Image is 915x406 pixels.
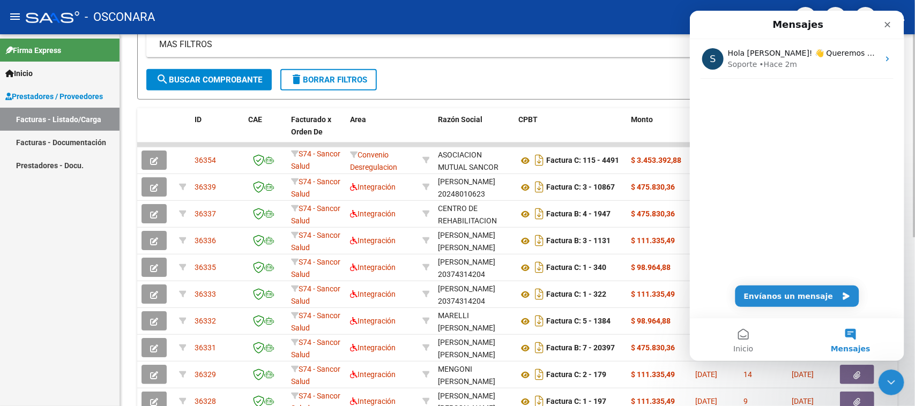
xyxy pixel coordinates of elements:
[291,284,340,305] span: S74 - Sancor Salud
[350,370,396,379] span: Integración
[70,48,108,59] div: • Hace 2m
[631,236,675,245] strong: $ 111.335,49
[438,256,510,279] div: 20374314204
[631,263,671,272] strong: $ 98.964,88
[291,231,340,252] span: S74 - Sancor Salud
[290,75,367,85] span: Borrar Filtros
[546,210,611,219] strong: Factura B: 4 - 1947
[438,283,510,305] div: 20374314204
[879,370,904,395] iframe: Intercom live chat
[350,183,396,191] span: Integración
[532,178,546,196] i: Descargar documento
[350,397,396,405] span: Integración
[350,151,397,171] span: Convenio Desregulacion
[743,397,748,405] span: 9
[438,256,495,268] div: [PERSON_NAME]
[350,209,396,218] span: Integración
[546,371,606,379] strong: Factura C: 2 - 179
[291,149,340,170] span: S74 - Sancor Salud
[438,176,510,198] div: 20248010623
[195,183,216,191] span: 36339
[159,39,863,50] mat-panel-title: MAS FILTROS
[438,363,510,386] div: 27358230607
[792,397,814,405] span: [DATE]
[438,310,510,334] div: MARELLI [PERSON_NAME]
[695,397,717,405] span: [DATE]
[631,183,675,191] strong: $ 475.830,36
[546,156,619,165] strong: Factura C: 115 - 4491
[350,343,396,352] span: Integración
[631,156,681,164] strong: $ 3.453.392,88
[156,73,169,86] mat-icon: search
[438,363,510,388] div: MENGONI [PERSON_NAME]
[438,229,510,254] div: [PERSON_NAME] [PERSON_NAME]
[546,317,611,326] strong: Factura C: 5 - 1384
[195,115,202,124] span: ID
[5,44,61,56] span: Firma Express
[532,366,546,383] i: Descargar documento
[690,11,904,361] iframe: Intercom live chat
[438,336,510,361] div: [PERSON_NAME] [PERSON_NAME]
[5,91,103,102] span: Prestadores / Proveedores
[290,73,303,86] mat-icon: delete
[195,263,216,272] span: 36335
[532,205,546,222] i: Descargar documento
[546,397,606,406] strong: Factura C: 1 - 197
[546,183,615,192] strong: Factura C: 3 - 10867
[195,290,216,298] span: 36333
[291,311,340,332] span: S74 - Sancor Salud
[195,317,216,325] span: 36332
[280,69,377,91] button: Borrar Filtros
[46,275,169,296] button: Envíanos un mensaje
[244,108,287,155] datatable-header-cell: CAE
[532,339,546,356] i: Descargar documento
[107,307,214,350] button: Mensajes
[195,209,216,218] span: 36337
[438,149,510,171] div: 30590354798
[195,370,216,379] span: 36329
[631,317,671,325] strong: $ 98.964,88
[438,336,510,359] div: 27235676090
[546,264,606,272] strong: Factura C: 1 - 340
[438,115,482,124] span: Razón Social
[792,370,814,379] span: [DATE]
[146,69,272,91] button: Buscar Comprobante
[350,236,396,245] span: Integración
[532,152,546,169] i: Descargar documento
[291,365,340,386] span: S74 - Sancor Salud
[631,209,675,218] strong: $ 475.830,36
[195,236,216,245] span: 36336
[38,48,68,59] div: Soporte
[291,115,331,136] span: Facturado x Orden De
[631,290,675,298] strong: $ 111.335,49
[546,290,606,299] strong: Factura C: 1 - 322
[156,75,262,85] span: Buscar Comprobante
[546,344,615,352] strong: Factura B: 7 - 20397
[350,115,366,124] span: Area
[190,108,244,155] datatable-header-cell: ID
[291,338,340,359] span: S74 - Sancor Salud
[631,343,675,352] strong: $ 475.830,36
[546,237,611,245] strong: Factura B: 3 - 1131
[743,370,752,379] span: 14
[631,370,675,379] strong: $ 111.335,49
[195,343,216,352] span: 36331
[438,202,510,225] div: 30713516607
[291,177,340,198] span: S74 - Sancor Salud
[141,334,181,342] span: Mensajes
[518,115,538,124] span: CPBT
[5,67,33,79] span: Inicio
[438,283,495,295] div: [PERSON_NAME]
[434,108,514,155] datatable-header-cell: Razón Social
[438,310,510,332] div: 27267181409
[291,204,340,225] span: S74 - Sancor Salud
[627,108,691,155] datatable-header-cell: Monto
[514,108,627,155] datatable-header-cell: CPBT
[350,263,396,272] span: Integración
[195,156,216,164] span: 36354
[438,229,510,252] div: 27389149743
[532,285,546,303] i: Descargar documento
